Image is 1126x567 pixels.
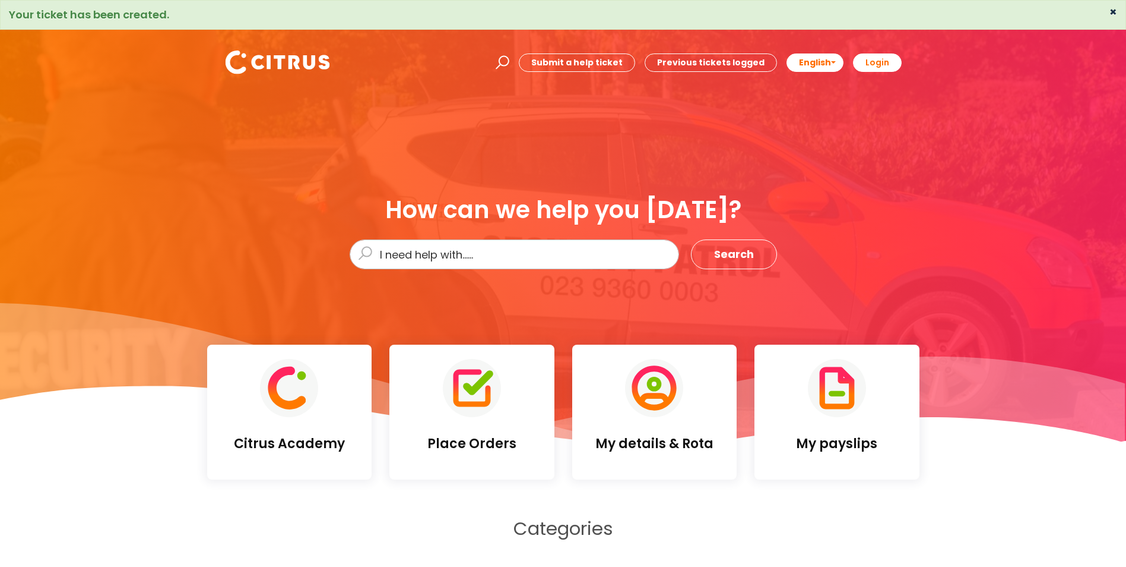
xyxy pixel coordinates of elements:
[217,436,363,452] h4: Citrus Academy
[389,345,554,479] a: Place Orders
[207,345,372,479] a: Citrus Academy
[764,436,910,452] h4: My payslips
[582,436,728,452] h4: My details & Rota
[865,56,889,68] b: Login
[645,53,777,72] a: Previous tickets logged
[572,345,737,479] a: My details & Rota
[754,345,919,479] a: My payslips
[1109,7,1117,17] button: ×
[799,56,831,68] span: English
[519,53,635,72] a: Submit a help ticket
[207,518,919,540] h2: Categories
[350,197,777,223] div: How can we help you [DATE]?
[350,240,679,269] input: I need help with......
[691,240,777,269] button: Search
[853,53,902,72] a: Login
[714,245,754,264] span: Search
[399,436,545,452] h4: Place Orders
